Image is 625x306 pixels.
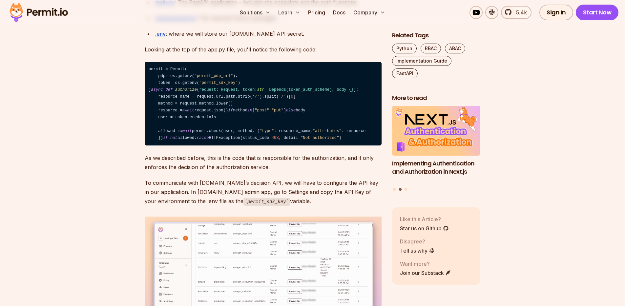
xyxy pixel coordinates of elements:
span: 403 [272,136,279,140]
span: "put" [272,108,284,113]
span: async [151,87,163,92]
span: '/' [252,94,260,99]
button: Go to slide 3 [405,188,407,191]
span: "type" [260,129,274,133]
a: Implementing Authentication and Authorization in Next.jsImplementing Authentication and Authoriza... [392,106,481,184]
span: '/' [279,94,286,99]
span: raise [197,136,209,140]
span: authorize [175,87,197,92]
a: Star us on Github [400,224,449,232]
a: Start Now [576,5,619,20]
a: 5.4k [501,6,531,19]
span: "post" [255,108,269,113]
span: "permit_pdp_url" [194,74,233,78]
a: Docs [330,6,348,19]
span: 5.4k [512,9,527,16]
button: Go to slide 2 [399,188,402,191]
img: Permit logo [7,1,71,24]
span: if [228,108,233,113]
span: def [165,87,173,92]
button: Learn [276,6,303,19]
span: await [182,108,195,113]
p: Want more? [400,260,451,268]
span: "Not authorized" [301,136,339,140]
a: ABAC [445,44,465,53]
span: "permit_sdk_key" [199,81,238,85]
span: not [170,136,177,140]
h2: More to read [392,94,481,102]
a: Join our Substack [400,269,451,277]
button: Solutions [237,6,273,19]
a: RBAC [421,44,441,53]
p: As we described before, this is the code that is responsible for the authorization, and it only e... [145,153,382,172]
img: Implementing Authentication and Authorization in Next.js [392,106,481,156]
a: Sign In [539,5,573,20]
h2: Related Tags [392,31,481,40]
div: Posts [392,106,481,192]
span: token_auth_scheme [288,87,329,92]
a: Pricing [305,6,328,19]
a: .env [155,30,166,37]
button: Go to slide 1 [393,188,396,191]
span: else [286,108,296,113]
span: "attributes" [313,129,342,133]
span: str [257,87,264,92]
span: 0 [291,94,293,99]
code: permit = Permit( pdp= os.getenv( ), token= os.getenv( ) ) ( ): resource_name = request.url.path.s... [145,62,382,146]
p: Like this Article? [400,215,449,223]
span: in [247,108,252,113]
code: permit_sdk_key [243,198,290,206]
h3: Implementing Authentication and Authorization in Next.js [392,160,481,176]
p: Disagree? [400,238,435,245]
button: Company [351,6,388,19]
a: Tell us why [400,247,435,255]
li: 2 of 3 [392,106,481,184]
p: : where we will store our [DOMAIN_NAME] API secret. [155,29,382,38]
span: request: Request, token: = Depends( ), body={} [199,87,354,92]
a: Implementation Guide [392,56,451,66]
a: Python [392,44,417,53]
span: if [163,136,168,140]
span: await [180,129,192,133]
p: To communicate with [DOMAIN_NAME]’s decision API, we will have to configure the API key in our ap... [145,178,382,206]
p: Looking at the top of the app.py file, you'll notice the following code: [145,45,382,54]
a: FastAPI [392,68,418,78]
